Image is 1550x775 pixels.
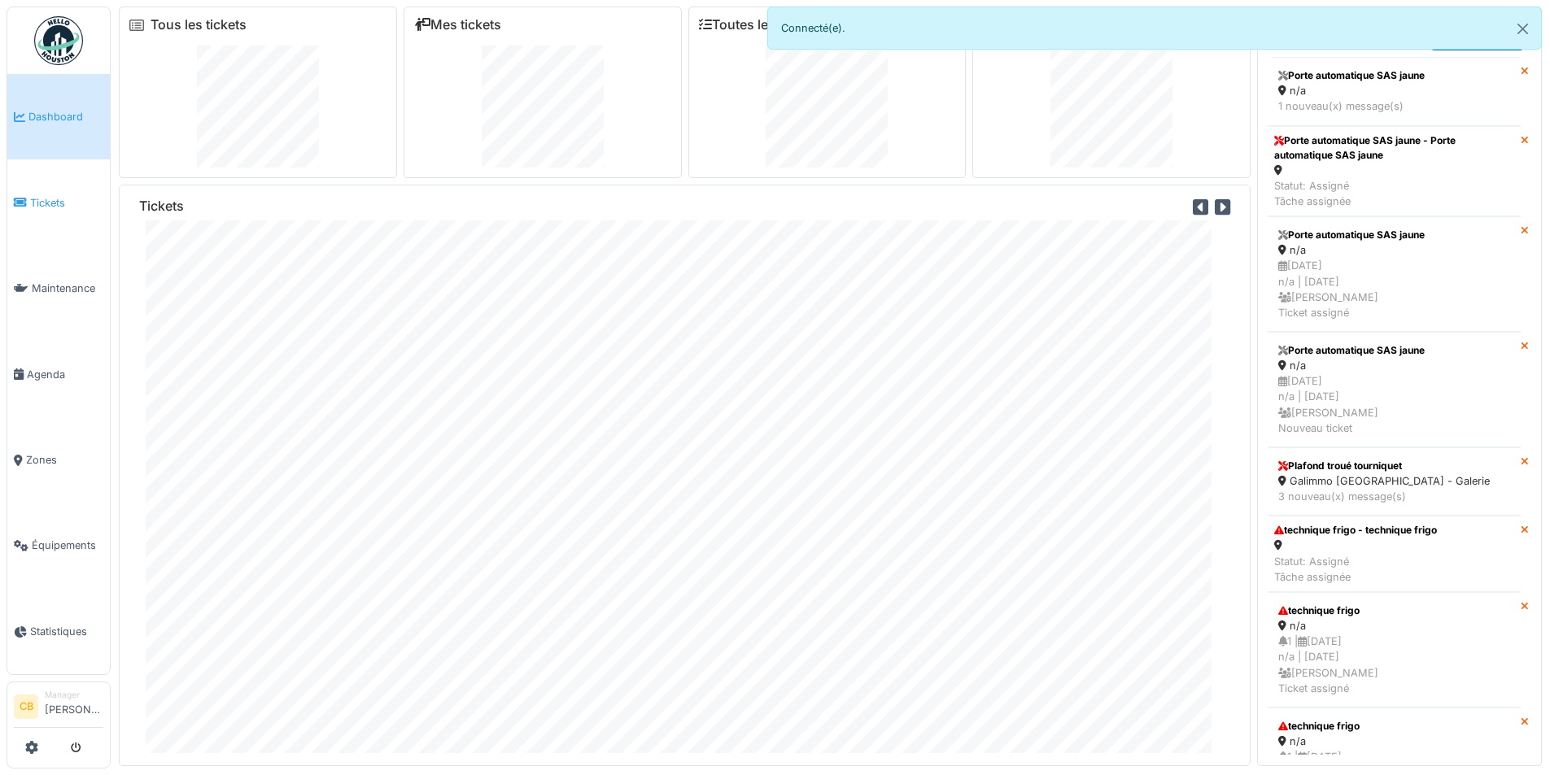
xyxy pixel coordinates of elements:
[1274,178,1514,209] div: Statut: Assigné Tâche assignée
[1268,516,1521,592] a: technique frigo - technique frigo Statut: AssignéTâche assignée
[1278,618,1510,633] div: n/a
[1278,459,1510,473] div: Plafond troué tourniquet
[34,16,83,65] img: Badge_color-CXgf-gQk.svg
[32,281,103,296] span: Maintenance
[1278,358,1510,373] div: n/a
[1268,57,1521,125] a: Porte automatique SAS jaune n/a 1 nouveau(x) message(s)
[1278,98,1510,114] div: 1 nouveau(x) message(s)
[1278,719,1510,734] div: technique frigo
[139,198,184,214] h6: Tickets
[1268,447,1521,516] a: Plafond troué tourniquet Galimmo [GEOGRAPHIC_DATA] - Galerie 3 nouveau(x) message(s)
[1278,633,1510,696] div: 1 | [DATE] n/a | [DATE] [PERSON_NAME] Ticket assigné
[1278,343,1510,358] div: Porte automatique SAS jaune
[14,694,38,719] li: CB
[1268,126,1521,217] a: Porte automatique SAS jaune - Porte automatique SAS jaune Statut: AssignéTâche assignée
[1278,489,1510,504] div: 3 nouveau(x) message(s)
[26,452,103,468] span: Zones
[27,367,103,382] span: Agenda
[767,7,1543,50] div: Connecté(e).
[28,109,103,124] span: Dashboard
[1268,332,1521,447] a: Porte automatique SAS jaune n/a [DATE]n/a | [DATE] [PERSON_NAME]Nouveau ticket
[32,538,103,553] span: Équipements
[45,689,103,701] div: Manager
[1278,603,1510,618] div: technique frigo
[7,246,110,331] a: Maintenance
[7,503,110,588] a: Équipements
[1268,592,1521,708] a: technique frigo n/a 1 |[DATE]n/a | [DATE] [PERSON_NAME]Ticket assigné
[1278,242,1510,258] div: n/a
[151,17,247,33] a: Tous les tickets
[1274,133,1514,163] div: Porte automatique SAS jaune - Porte automatique SAS jaune
[7,159,110,245] a: Tickets
[1274,523,1437,538] div: technique frigo - technique frigo
[1278,258,1510,320] div: [DATE] n/a | [DATE] [PERSON_NAME] Ticket assigné
[45,689,103,724] li: [PERSON_NAME]
[1278,68,1510,83] div: Porte automatique SAS jaune
[414,17,501,33] a: Mes tickets
[1278,373,1510,436] div: [DATE] n/a | [DATE] [PERSON_NAME] Nouveau ticket
[1278,473,1510,489] div: Galimmo [GEOGRAPHIC_DATA] - Galerie
[1278,83,1510,98] div: n/a
[30,195,103,211] span: Tickets
[7,74,110,159] a: Dashboard
[1274,554,1437,585] div: Statut: Assigné Tâche assignée
[7,417,110,503] a: Zones
[7,331,110,416] a: Agenda
[1268,216,1521,332] a: Porte automatique SAS jaune n/a [DATE]n/a | [DATE] [PERSON_NAME]Ticket assigné
[1278,228,1510,242] div: Porte automatique SAS jaune
[7,589,110,674] a: Statistiques
[14,689,103,728] a: CB Manager[PERSON_NAME]
[699,17,820,33] a: Toutes les tâches
[1278,734,1510,749] div: n/a
[1504,7,1541,50] button: Close
[30,624,103,639] span: Statistiques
